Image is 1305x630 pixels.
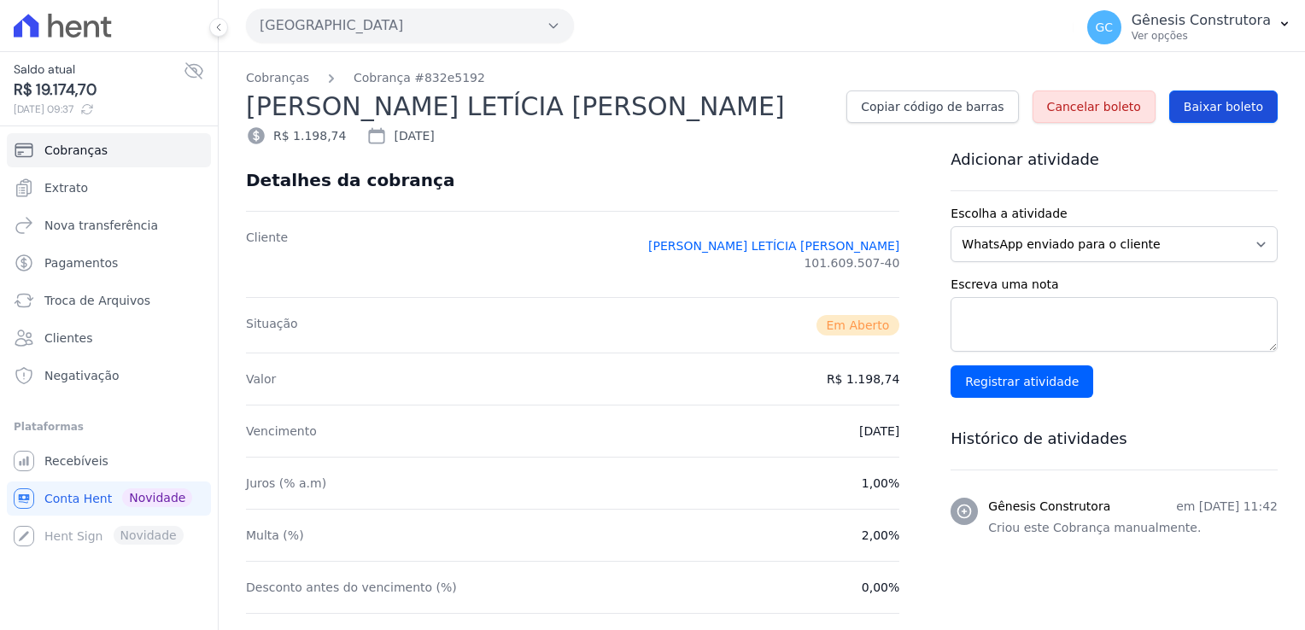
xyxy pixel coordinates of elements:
a: Troca de Arquivos [7,283,211,318]
dt: Multa (%) [246,527,304,544]
a: Clientes [7,321,211,355]
a: [PERSON_NAME] LETÍCIA [PERSON_NAME] [648,237,899,254]
a: Cobranças [246,69,309,87]
span: Clientes [44,330,92,347]
span: Negativação [44,367,120,384]
span: Troca de Arquivos [44,292,150,309]
div: R$ 1.198,74 [246,125,346,146]
iframe: Intercom live chat [17,572,58,613]
a: Copiar código de barras [846,90,1018,123]
dt: Vencimento [246,423,317,440]
nav: Sidebar [14,133,204,553]
div: [DATE] [366,125,434,146]
dt: Situação [246,315,298,335]
a: Baixar boleto [1169,90,1278,123]
p: em [DATE] 11:42 [1176,498,1278,516]
a: Extrato [7,171,211,205]
dd: 0,00% [862,579,899,596]
a: Cancelar boleto [1033,90,1156,123]
input: Registrar atividade [951,365,1093,398]
label: Escolha a atividade [951,205,1278,223]
span: Em Aberto [816,315,900,335]
dt: Juros (% a.m) [246,475,326,492]
h3: Gênesis Construtora [988,498,1110,516]
a: Pagamentos [7,246,211,280]
button: GC Gênesis Construtora Ver opções [1074,3,1305,51]
span: Copiar código de barras [861,98,1004,115]
h3: Histórico de atividades [951,429,1278,449]
h3: Adicionar atividade [951,149,1278,170]
span: Recebíveis [44,452,108,470]
span: GC [1095,21,1113,33]
div: Plataformas [14,417,204,437]
button: [GEOGRAPHIC_DATA] [246,9,574,43]
a: Nova transferência [7,208,211,242]
dd: 1,00% [862,475,899,492]
dt: Desconto antes do vencimento (%) [246,579,457,596]
a: Conta Hent Novidade [7,481,211,516]
span: Saldo atual [14,61,184,79]
p: Gênesis Construtora [1132,12,1271,29]
a: Cobranças [7,133,211,167]
a: Recebíveis [7,444,211,478]
span: Baixar boleto [1184,98,1263,115]
span: 101.609.507-40 [804,254,899,271]
span: Pagamentos [44,254,118,271]
p: Ver opções [1132,29,1271,43]
span: Cancelar boleto [1047,98,1141,115]
a: Cobrança #832e5192 [354,69,485,87]
span: Nova transferência [44,217,158,234]
span: Extrato [44,179,88,196]
p: Criou este Cobrança manualmente. [988,519,1278,537]
span: [DATE] 09:37 [14,102,184,117]
h2: [PERSON_NAME] LETÍCIA [PERSON_NAME] [246,87,833,125]
a: Negativação [7,359,211,393]
span: R$ 19.174,70 [14,79,184,102]
span: Cobranças [44,142,108,159]
dd: 2,00% [862,527,899,544]
dt: Cliente [246,229,288,280]
label: Escreva uma nota [951,276,1278,294]
div: Detalhes da cobrança [246,170,454,190]
dt: Valor [246,370,276,388]
dd: [DATE] [859,423,899,440]
span: Novidade [122,488,192,507]
dd: R$ 1.198,74 [827,370,899,388]
span: Conta Hent [44,490,112,507]
nav: Breadcrumb [246,69,1278,87]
